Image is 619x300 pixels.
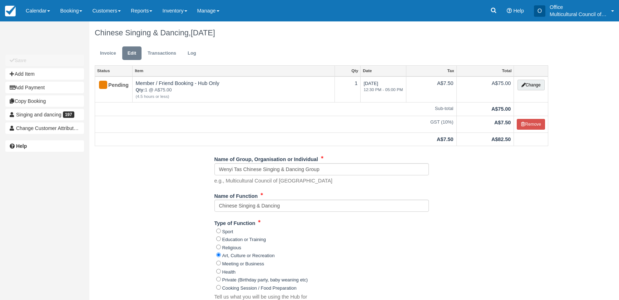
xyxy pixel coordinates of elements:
span: Change Customer Attribution [16,125,80,131]
strong: A$7.50 [494,120,511,125]
label: Cooking Session / Food Preparation [222,285,297,291]
td: A$75.00 [456,76,514,102]
a: Help [5,140,84,152]
label: Private (Birthday party, baby weaning etc) [222,277,308,282]
em: Sub-total [98,105,454,112]
a: Qty [335,66,360,76]
strong: A$75.00 [491,106,511,112]
p: e.g., Multicultural Council of [GEOGRAPHIC_DATA] [214,177,333,185]
label: Name of Function [214,190,258,200]
div: O [534,5,545,17]
button: Change Customer Attribution [5,122,84,134]
span: [DATE] [363,81,403,93]
button: Change [518,80,545,90]
button: Add Item [5,68,84,80]
label: Type of Function [214,217,256,227]
a: Log [182,46,202,60]
a: Tax [406,66,456,76]
label: Sport [222,229,233,234]
b: Help [16,143,27,149]
i: Help [507,8,512,13]
a: Date [361,66,406,76]
label: Art, Culture or Recreation [222,253,275,258]
div: Pending [98,80,123,91]
td: Member / Friend Booking - Hub Only [133,76,335,102]
em: 1 @ A$75.00 [135,87,332,99]
a: Transactions [142,46,182,60]
em: GST (10%) [98,119,454,126]
span: [DATE] [191,28,215,37]
a: Singing and dancing 197 [5,109,84,120]
b: Save [15,57,26,63]
button: Save [5,55,84,66]
button: Remove [517,119,545,130]
a: Edit [122,46,142,60]
strong: Qty [135,87,145,92]
strong: A$7.50 [437,136,453,142]
td: A$7.50 [406,76,456,102]
button: Copy Booking [5,95,84,107]
a: Total [457,66,514,76]
label: Name of Group, Organisation or Individual [214,153,318,163]
a: Status [95,66,132,76]
span: 197 [63,111,74,118]
p: Office [550,4,607,11]
label: Education or Training [222,237,266,242]
em: (4.5 hours or less) [135,94,332,100]
td: 1 [335,76,361,102]
button: Add Payment [5,82,84,93]
label: Meeting or Business [222,261,264,266]
img: checkfront-main-nav-mini-logo.png [5,6,16,16]
span: Help [513,8,524,14]
a: Item [133,66,335,76]
h1: Chinese Singing & Dancing, [95,29,548,37]
label: Religious [222,245,241,250]
a: Invoice [95,46,122,60]
p: Multicultural Council of [GEOGRAPHIC_DATA] [550,11,607,18]
label: Health [222,269,236,275]
em: 12:30 PM - 05:00 PM [363,87,403,93]
strong: A$82.50 [491,136,511,142]
span: Singing and dancing [16,112,61,117]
